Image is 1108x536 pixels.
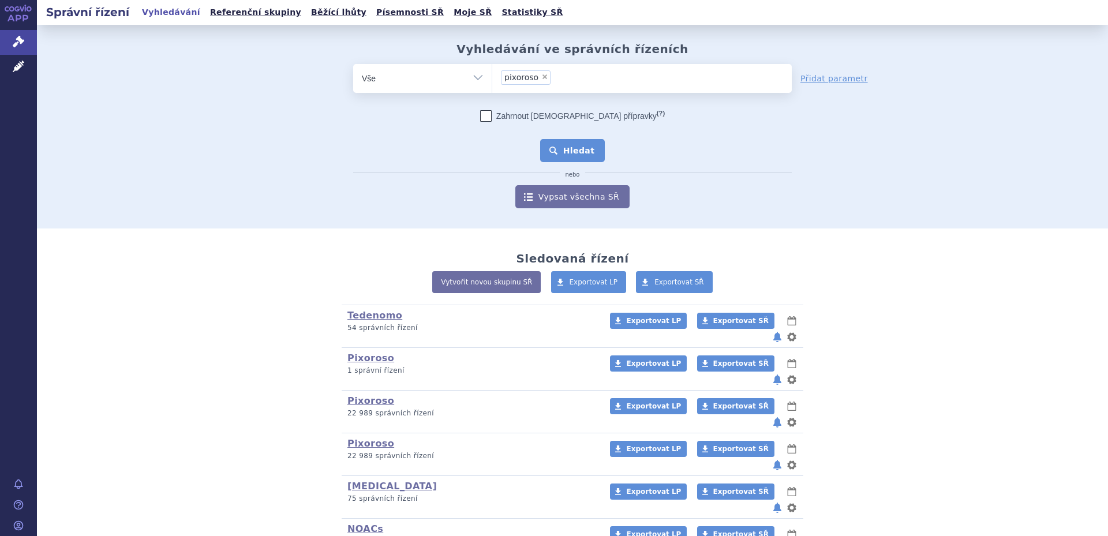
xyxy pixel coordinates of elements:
[347,323,595,333] p: 54 správních řízení
[551,271,627,293] a: Exportovat LP
[504,73,538,81] span: pixoroso
[626,359,681,368] span: Exportovat LP
[432,271,541,293] a: Vytvořit novou skupinu SŘ
[657,110,665,117] abbr: (?)
[786,330,798,344] button: nastavení
[713,317,769,325] span: Exportovat SŘ
[626,445,681,453] span: Exportovat LP
[373,5,447,20] a: Písemnosti SŘ
[308,5,370,20] a: Běžící lhůty
[697,441,774,457] a: Exportovat SŘ
[456,42,688,56] h2: Vyhledávání ve správních řízeních
[540,139,605,162] button: Hledat
[450,5,495,20] a: Moje SŘ
[347,310,402,321] a: Tedenomo
[347,438,394,449] a: Pixoroso
[347,408,595,418] p: 22 989 správních řízení
[786,485,798,498] button: lhůty
[626,488,681,496] span: Exportovat LP
[347,451,595,461] p: 22 989 správních řízení
[516,252,628,265] h2: Sledovaná řízení
[654,278,704,286] span: Exportovat SŘ
[786,399,798,413] button: lhůty
[786,501,798,515] button: nastavení
[697,313,774,329] a: Exportovat SŘ
[560,171,586,178] i: nebo
[626,317,681,325] span: Exportovat LP
[713,402,769,410] span: Exportovat SŘ
[347,366,595,376] p: 1 správní řízení
[347,395,394,406] a: Pixoroso
[515,185,630,208] a: Vypsat všechna SŘ
[610,355,687,372] a: Exportovat LP
[800,73,868,84] a: Přidat parametr
[786,442,798,456] button: lhůty
[786,415,798,429] button: nastavení
[347,494,595,504] p: 75 správních řízení
[713,488,769,496] span: Exportovat SŘ
[610,313,687,329] a: Exportovat LP
[37,4,138,20] h2: Správní řízení
[697,483,774,500] a: Exportovat SŘ
[347,481,437,492] a: [MEDICAL_DATA]
[610,483,687,500] a: Exportovat LP
[610,441,687,457] a: Exportovat LP
[347,353,394,363] a: Pixoroso
[786,314,798,328] button: lhůty
[498,5,566,20] a: Statistiky SŘ
[347,523,383,534] a: NOACs
[626,402,681,410] span: Exportovat LP
[570,278,618,286] span: Exportovat LP
[772,501,783,515] button: notifikace
[207,5,305,20] a: Referenční skupiny
[786,458,798,472] button: nastavení
[713,359,769,368] span: Exportovat SŘ
[697,398,774,414] a: Exportovat SŘ
[636,271,713,293] a: Exportovat SŘ
[697,355,774,372] a: Exportovat SŘ
[772,415,783,429] button: notifikace
[554,70,609,84] input: pixoroso
[772,373,783,387] button: notifikace
[610,398,687,414] a: Exportovat LP
[772,458,783,472] button: notifikace
[138,5,204,20] a: Vyhledávání
[786,373,798,387] button: nastavení
[786,357,798,370] button: lhůty
[480,110,665,122] label: Zahrnout [DEMOGRAPHIC_DATA] přípravky
[713,445,769,453] span: Exportovat SŘ
[541,73,548,80] span: ×
[772,330,783,344] button: notifikace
